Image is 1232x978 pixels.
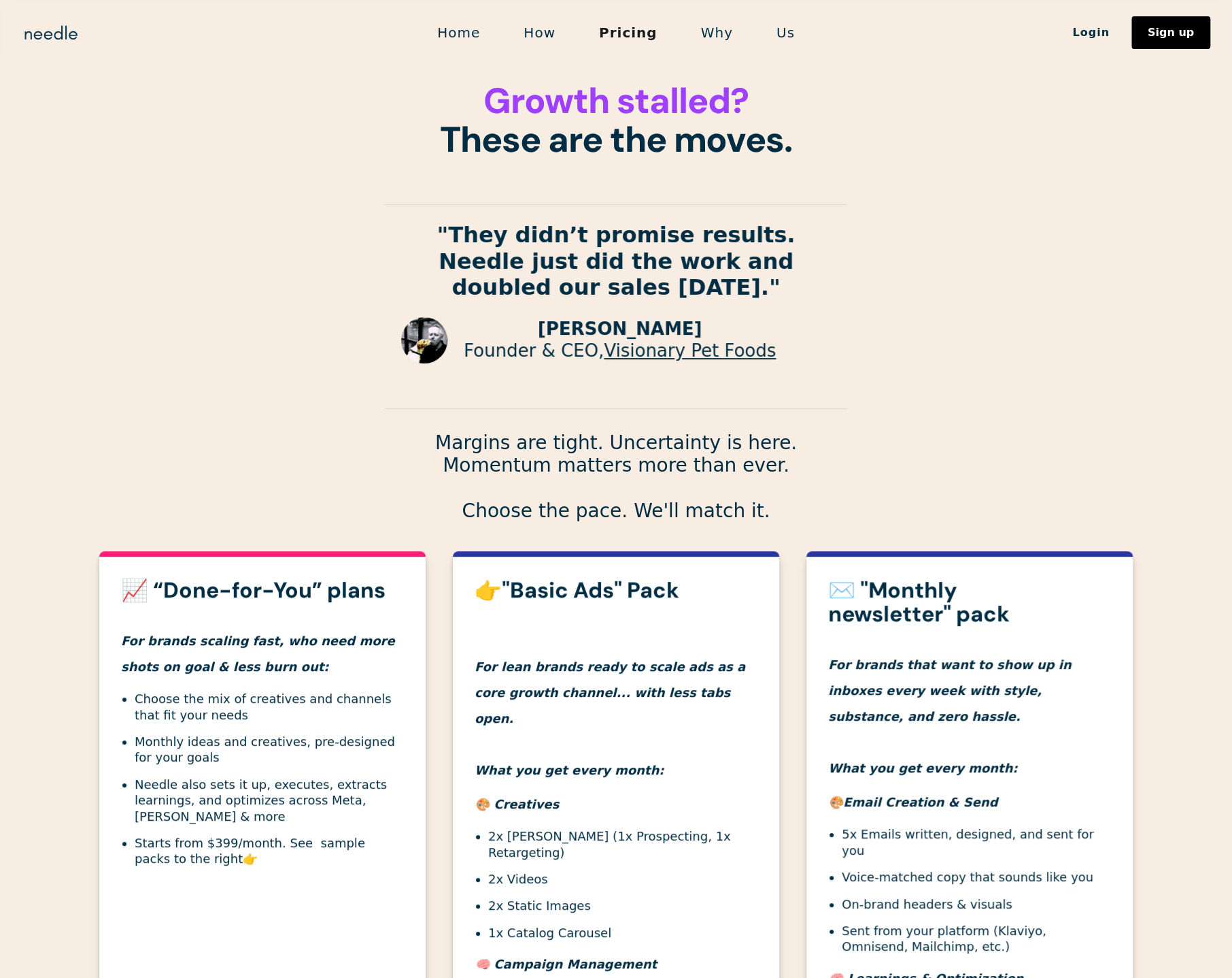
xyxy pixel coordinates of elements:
li: Needle also sets it up, executes, extracts learnings, and optimizes across Meta, [PERSON_NAME] & ... [135,777,404,824]
em: 🎨 [828,795,843,809]
em: 🧠 Campaign Management [475,957,657,971]
li: Sent from your platform (Klaviyo, Omnisend, Mailchimp, etc.) [842,923,1111,955]
li: 2x Static Images [488,898,757,913]
a: Home [415,18,502,47]
a: Sign up [1131,16,1210,49]
span: Growth stalled? [483,78,748,124]
em: Email Creation & Send [843,795,997,809]
em: For brands that want to show up in inboxes every week with style, substance, and zero hassle. Wha... [828,657,1072,775]
a: How [502,18,577,47]
a: Why [679,18,755,47]
li: Starts from $399/month. See sample packs to the right [135,835,404,867]
a: Login [1050,21,1131,44]
strong: 👉 [243,851,258,866]
h3: 📈 “Done-for-You” plans [121,578,404,602]
em: For lean brands ready to scale ads as a core growth channel... with less tabs open. What you get ... [475,659,745,777]
li: Monthly ideas and creatives, pre-designed for your goals [135,734,404,766]
em: For brands scaling fast, who need more shots on goal & less burn out: [121,634,395,674]
p: Founder & CEO, [464,340,776,361]
li: On-brand headers & visuals [842,896,1111,912]
div: Sign up [1148,27,1194,38]
li: Choose the mix of creatives and channels that fit your needs [135,691,404,723]
li: 1x Catalog Carousel [488,925,757,941]
li: Voice-matched copy that sounds like you [842,869,1111,885]
p: Margins are tight. Uncertainty is here. Momentum matters more than ever. Choose the pace. We'll m... [385,431,847,523]
a: Pricing [577,18,679,47]
a: Visionary Pet Foods [604,340,776,361]
h3: ✉️ "Monthly newsletter" pack [828,578,1111,626]
strong: 👉"Basic Ads" Pack [475,576,679,604]
a: Us [755,18,817,47]
em: 🎨 Creatives [475,797,559,811]
li: 2x Videos [488,871,757,887]
p: [PERSON_NAME] [464,319,776,340]
li: 5x Emails written, designed, and sent for you [842,826,1111,858]
li: 2x [PERSON_NAME] (1x Prospecting, 1x Retargeting) [488,828,757,860]
h1: These are the moves. [385,82,847,159]
strong: "They didn’t promise results. Needle just did the work and doubled our sales [DATE]." [437,222,795,300]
